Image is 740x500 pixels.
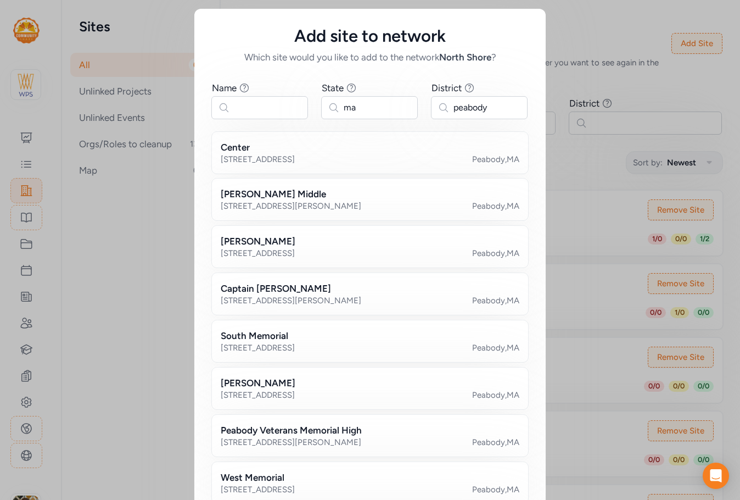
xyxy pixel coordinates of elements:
[221,141,250,154] h2: Center
[703,463,729,489] div: Open Intercom Messenger
[439,52,491,63] span: North Shore
[431,81,462,95] div: District
[221,295,361,306] div: [STREET_ADDRESS][PERSON_NAME]
[472,484,519,495] div: Peabody , MA
[472,295,519,306] div: Peabody , MA
[221,376,295,390] h2: [PERSON_NAME]
[221,282,331,295] h2: Captain [PERSON_NAME]
[221,390,295,401] div: [STREET_ADDRESS]
[472,154,519,165] div: Peabody , MA
[221,342,295,353] div: [STREET_ADDRESS]
[472,248,519,259] div: Peabody , MA
[472,342,519,353] div: Peabody , MA
[472,437,519,448] div: Peabody , MA
[221,201,361,212] div: [STREET_ADDRESS][PERSON_NAME]
[221,154,295,165] div: [STREET_ADDRESS]
[221,471,284,484] h2: West Memorial
[322,81,344,95] div: State
[221,424,362,437] h2: Peabody Veterans Memorial High
[221,248,295,259] div: [STREET_ADDRESS]
[221,187,326,201] h2: [PERSON_NAME] Middle
[212,81,237,95] div: Name
[472,390,519,401] div: Peabody , MA
[472,201,519,212] div: Peabody , MA
[221,484,295,495] div: [STREET_ADDRESS]
[221,437,361,448] div: [STREET_ADDRESS][PERSON_NAME]
[221,329,288,342] h2: South Memorial
[212,51,528,64] h6: Which site would you like to add to the network ?
[221,235,295,248] h2: [PERSON_NAME]
[212,26,528,46] h5: Add site to network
